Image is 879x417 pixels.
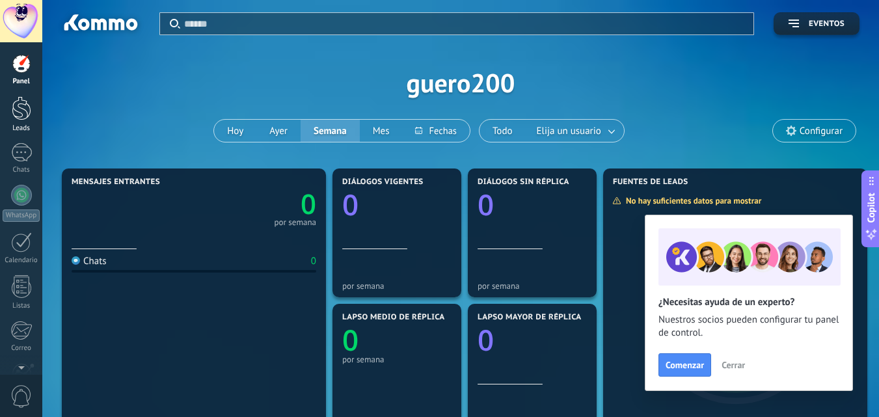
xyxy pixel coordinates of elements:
button: Comenzar [658,353,711,377]
span: Diálogos vigentes [342,178,424,187]
button: Fechas [402,120,469,142]
button: Mes [360,120,403,142]
button: Elija un usuario [526,120,624,142]
div: Chats [72,255,107,267]
span: Mensajes entrantes [72,178,160,187]
div: WhatsApp [3,209,40,222]
div: Calendario [3,256,40,265]
span: Copilot [865,193,878,222]
text: 0 [342,320,358,359]
div: por semana [342,355,452,364]
div: No hay suficientes datos para mostrar [612,195,770,206]
span: Lapso medio de réplica [342,313,445,322]
div: 0 [311,255,316,267]
text: 0 [478,185,494,224]
span: Diálogos sin réplica [478,178,569,187]
a: 0 [194,185,316,222]
span: Lapso mayor de réplica [478,313,581,322]
button: Cerrar [716,355,751,375]
div: por semana [342,281,452,291]
div: Leads [3,124,40,133]
img: Chats [72,256,80,265]
button: Semana [301,120,360,142]
text: 0 [478,320,494,359]
span: Configurar [800,126,843,137]
div: Chats [3,166,40,174]
span: Cerrar [722,360,745,370]
div: Correo [3,344,40,353]
span: Fuentes de leads [613,178,688,187]
button: Hoy [214,120,256,142]
span: Comenzar [666,360,704,370]
div: Panel [3,77,40,86]
button: Ayer [256,120,301,142]
span: Eventos [809,20,845,29]
text: 0 [342,185,358,224]
div: por semana [478,281,587,291]
span: Elija un usuario [534,122,604,140]
text: 0 [301,185,316,222]
span: Nuestros socios pueden configurar tu panel de control. [658,314,839,340]
button: Eventos [774,12,859,35]
div: Listas [3,302,40,310]
div: por semana [274,219,316,226]
button: Todo [480,120,526,142]
h2: ¿Necesitas ayuda de un experto? [658,296,839,308]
